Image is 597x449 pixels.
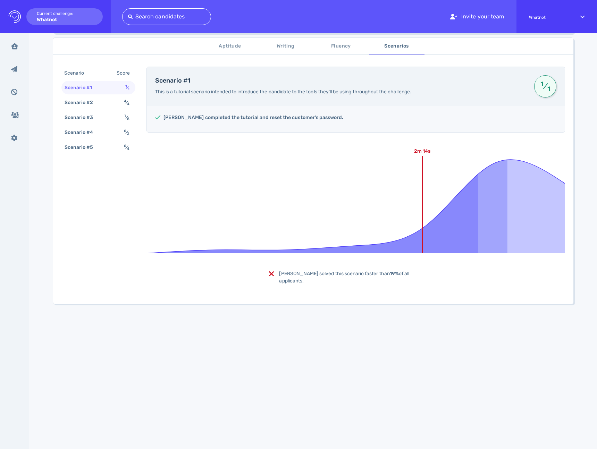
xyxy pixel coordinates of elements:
[318,42,365,51] span: Fluency
[546,88,551,90] sub: 1
[539,83,545,85] sup: 1
[63,112,102,122] div: Scenario #3
[279,271,409,284] span: [PERSON_NAME] solved this scenario faster than of all applicants.
[63,68,92,78] div: Scenario
[128,87,129,91] sub: 1
[127,117,129,121] sub: 8
[529,15,568,20] span: Whatnot
[155,89,411,95] span: This is a tutorial scenario intended to introduce the candidate to the tools they’ll be using thr...
[115,68,134,78] div: Score
[124,144,129,150] span: ⁄
[125,85,129,91] span: ⁄
[414,148,430,154] text: 2m 14s
[124,99,126,103] sup: 4
[124,100,129,105] span: ⁄
[127,146,129,151] sub: 4
[124,144,126,148] sup: 0
[124,115,129,120] span: ⁄
[125,84,127,88] sup: 1
[262,42,309,51] span: Writing
[127,132,129,136] sub: 3
[373,42,420,51] span: Scenarios
[124,129,126,133] sup: 0
[63,142,102,152] div: Scenario #5
[390,271,399,277] b: 19%
[127,102,129,106] sub: 4
[539,80,551,93] span: ⁄
[124,129,129,135] span: ⁄
[155,77,526,85] h4: Scenario #1
[63,98,102,108] div: Scenario #2
[124,114,126,118] sup: 7
[63,127,102,137] div: Scenario #4
[163,114,344,121] h5: [PERSON_NAME] completed the tutorial and reset the customer's password.
[63,83,101,93] div: Scenario #1
[207,42,254,51] span: Aptitude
